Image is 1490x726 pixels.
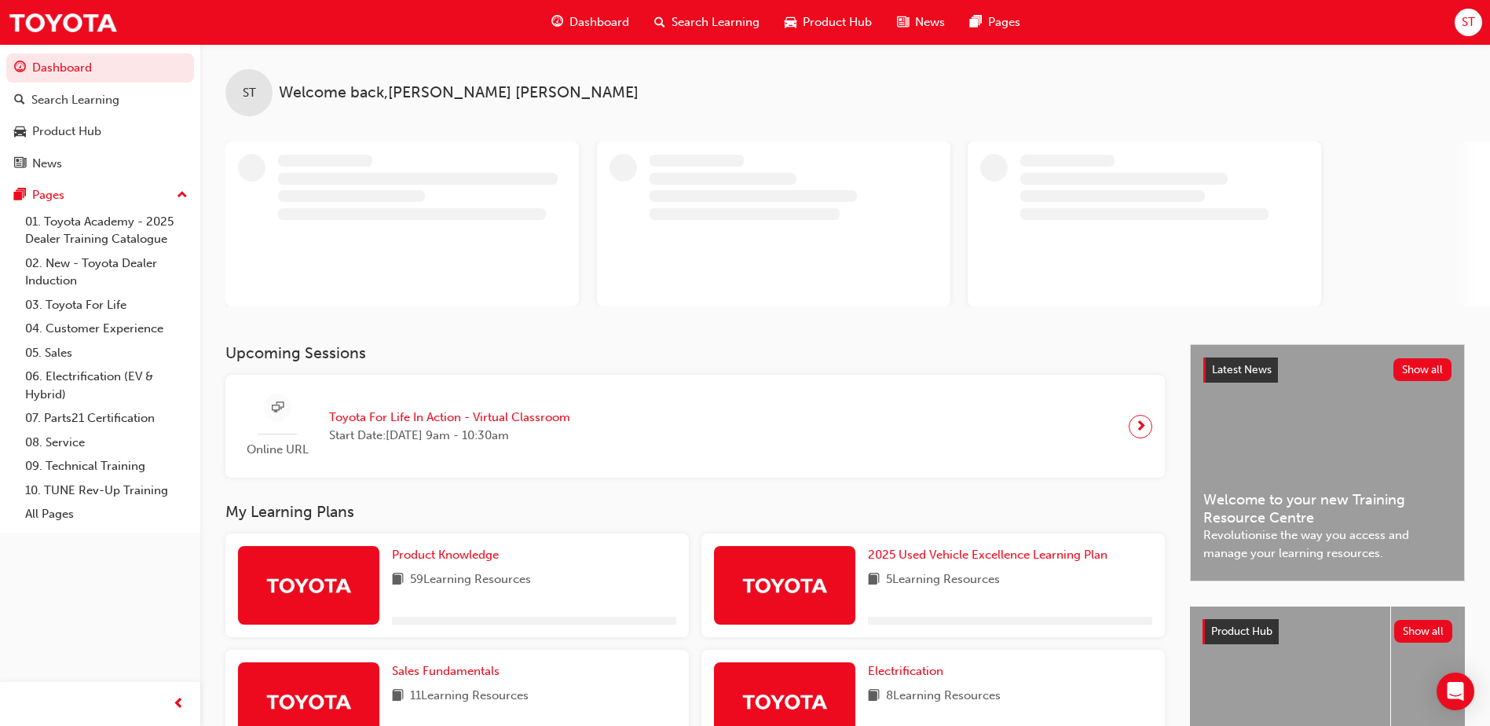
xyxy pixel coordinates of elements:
[19,293,194,317] a: 03. Toyota For Life
[6,181,194,210] button: Pages
[785,13,796,32] span: car-icon
[1437,673,1474,710] div: Open Intercom Messenger
[6,86,194,115] a: Search Learning
[654,13,665,32] span: search-icon
[14,125,26,139] span: car-icon
[1190,344,1465,581] a: Latest NewsShow allWelcome to your new Training Resource CentreRevolutionise the way you access a...
[238,441,317,459] span: Online URL
[14,61,26,75] span: guage-icon
[392,664,500,678] span: Sales Fundamentals
[1455,9,1482,36] button: ST
[1211,625,1272,638] span: Product Hub
[392,687,404,706] span: book-icon
[897,13,909,32] span: news-icon
[988,13,1020,31] span: Pages
[772,6,884,38] a: car-iconProduct Hub
[1203,357,1452,383] a: Latest NewsShow all
[19,406,194,431] a: 07. Parts21 Certification
[32,155,62,173] div: News
[6,50,194,181] button: DashboardSearch LearningProduct HubNews
[14,157,26,171] span: news-icon
[329,409,570,427] span: Toyota For Life In Action - Virtual Classroom
[1212,363,1272,376] span: Latest News
[741,687,828,715] img: Trak
[803,13,872,31] span: Product Hub
[14,93,25,108] span: search-icon
[672,13,760,31] span: Search Learning
[19,431,194,455] a: 08. Service
[6,117,194,146] a: Product Hub
[329,427,570,445] span: Start Date: [DATE] 9am - 10:30am
[551,13,563,32] span: guage-icon
[243,84,256,102] span: ST
[868,664,943,678] span: Electrification
[32,186,64,204] div: Pages
[265,571,352,599] img: Trak
[868,662,950,680] a: Electrification
[1394,620,1453,643] button: Show all
[32,123,101,141] div: Product Hub
[868,687,880,706] span: book-icon
[19,251,194,293] a: 02. New - Toyota Dealer Induction
[225,503,1165,521] h3: My Learning Plans
[173,695,185,714] span: prev-icon
[410,570,531,590] span: 59 Learning Resources
[1135,416,1147,438] span: next-icon
[265,687,352,715] img: Trak
[392,570,404,590] span: book-icon
[868,546,1114,564] a: 2025 Used Vehicle Excellence Learning Plan
[19,502,194,526] a: All Pages
[741,571,828,599] img: Trak
[19,317,194,341] a: 04. Customer Experience
[539,6,642,38] a: guage-iconDashboard
[569,13,629,31] span: Dashboard
[410,687,529,706] span: 11 Learning Resources
[279,84,639,102] span: Welcome back , [PERSON_NAME] [PERSON_NAME]
[19,478,194,503] a: 10. TUNE Rev-Up Training
[1203,619,1452,644] a: Product HubShow all
[177,185,188,206] span: up-icon
[31,91,119,109] div: Search Learning
[1203,526,1452,562] span: Revolutionise the way you access and manage your learning resources.
[392,662,506,680] a: Sales Fundamentals
[1462,13,1475,31] span: ST
[970,13,982,32] span: pages-icon
[392,546,505,564] a: Product Knowledge
[6,53,194,82] a: Dashboard
[8,5,118,40] img: Trak
[868,570,880,590] span: book-icon
[272,398,284,418] span: sessionType_ONLINE_URL-icon
[19,454,194,478] a: 09. Technical Training
[392,548,499,562] span: Product Knowledge
[6,149,194,178] a: News
[19,210,194,251] a: 01. Toyota Academy - 2025 Dealer Training Catalogue
[868,548,1107,562] span: 2025 Used Vehicle Excellence Learning Plan
[642,6,772,38] a: search-iconSearch Learning
[1393,358,1452,381] button: Show all
[14,189,26,203] span: pages-icon
[915,13,945,31] span: News
[886,570,1000,590] span: 5 Learning Resources
[886,687,1001,706] span: 8 Learning Resources
[238,387,1152,465] a: Online URLToyota For Life In Action - Virtual ClassroomStart Date:[DATE] 9am - 10:30am
[884,6,957,38] a: news-iconNews
[19,365,194,406] a: 06. Electrification (EV & Hybrid)
[957,6,1033,38] a: pages-iconPages
[225,344,1165,362] h3: Upcoming Sessions
[19,341,194,365] a: 05. Sales
[1203,491,1452,526] span: Welcome to your new Training Resource Centre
